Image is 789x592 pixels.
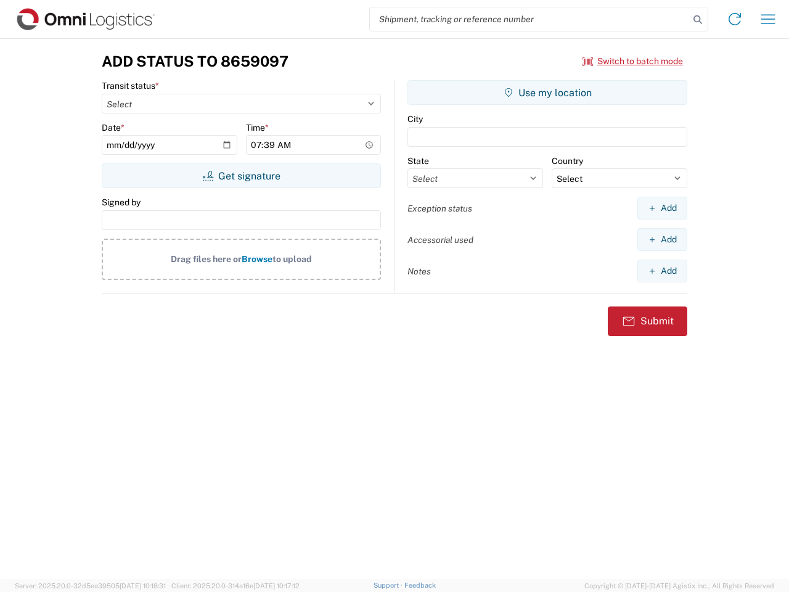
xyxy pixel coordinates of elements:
[120,582,166,590] span: [DATE] 10:18:31
[637,228,687,251] button: Add
[15,582,166,590] span: Server: 2025.20.0-32d5ea39505
[102,197,141,208] label: Signed by
[637,197,687,220] button: Add
[407,155,429,166] label: State
[374,582,404,589] a: Support
[407,113,423,125] label: City
[637,260,687,282] button: Add
[242,254,272,264] span: Browse
[583,51,683,72] button: Switch to batch mode
[608,306,687,336] button: Submit
[102,122,125,133] label: Date
[246,122,269,133] label: Time
[552,155,583,166] label: Country
[171,582,300,590] span: Client: 2025.20.0-314a16e
[584,580,774,591] span: Copyright © [DATE]-[DATE] Agistix Inc., All Rights Reserved
[407,234,473,245] label: Accessorial used
[102,163,381,188] button: Get signature
[102,80,159,91] label: Transit status
[404,582,436,589] a: Feedback
[407,80,687,105] button: Use my location
[407,203,472,214] label: Exception status
[272,254,312,264] span: to upload
[253,582,300,590] span: [DATE] 10:17:12
[370,7,689,31] input: Shipment, tracking or reference number
[171,254,242,264] span: Drag files here or
[102,52,288,70] h3: Add Status to 8659097
[407,266,431,277] label: Notes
